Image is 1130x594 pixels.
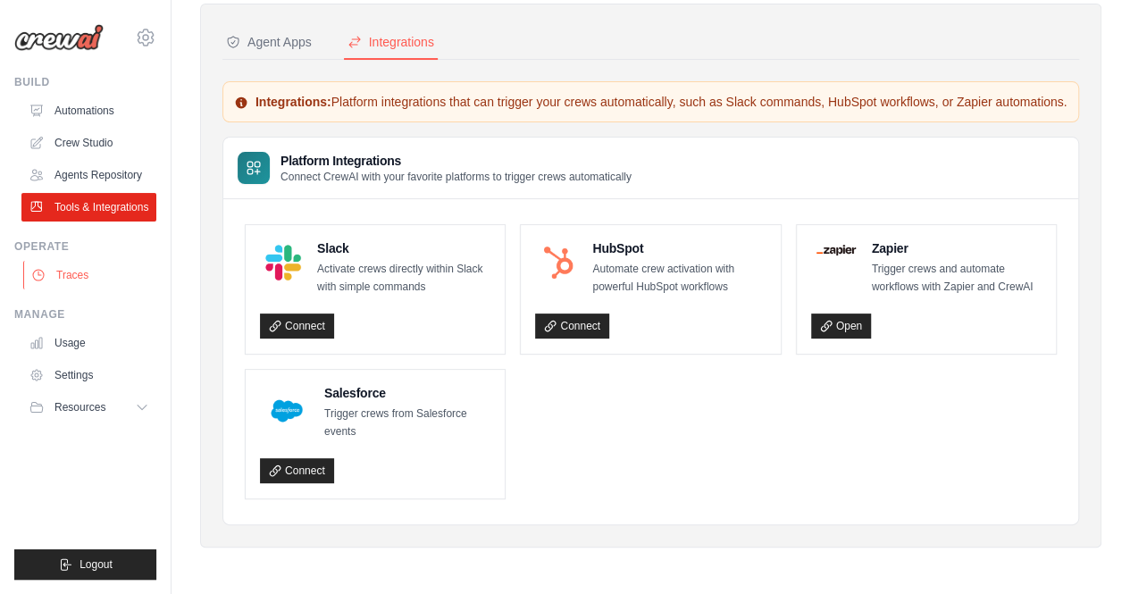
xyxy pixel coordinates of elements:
[265,389,308,432] img: Salesforce Logo
[21,361,156,389] a: Settings
[260,458,334,483] a: Connect
[21,161,156,189] a: Agents Repository
[226,33,312,51] div: Agent Apps
[592,239,766,257] h4: HubSpot
[21,129,156,157] a: Crew Studio
[324,406,490,440] p: Trigger crews from Salesforce events
[21,193,156,222] a: Tools & Integrations
[317,239,490,257] h4: Slack
[344,26,438,60] button: Integrations
[14,239,156,254] div: Operate
[80,557,113,572] span: Logout
[14,75,156,89] div: Build
[816,245,856,255] img: Zapier Logo
[317,261,490,296] p: Activate crews directly within Slack with simple commands
[222,26,315,60] button: Agent Apps
[23,261,158,289] a: Traces
[872,239,1042,257] h4: Zapier
[324,384,490,402] h4: Salesforce
[21,96,156,125] a: Automations
[14,549,156,580] button: Logout
[280,170,632,184] p: Connect CrewAI with your favorite platforms to trigger crews automatically
[347,33,434,51] div: Integrations
[54,400,105,414] span: Resources
[811,314,871,339] a: Open
[872,261,1042,296] p: Trigger crews and automate workflows with Zapier and CrewAI
[21,329,156,357] a: Usage
[592,261,766,296] p: Automate crew activation with powerful HubSpot workflows
[540,245,576,280] img: HubSpot Logo
[14,24,104,51] img: Logo
[260,314,334,339] a: Connect
[535,314,609,339] a: Connect
[280,152,632,170] h3: Platform Integrations
[234,93,1067,111] p: Platform integrations that can trigger your crews automatically, such as Slack commands, HubSpot ...
[14,307,156,322] div: Manage
[21,393,156,422] button: Resources
[265,245,301,280] img: Slack Logo
[255,95,331,109] strong: Integrations:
